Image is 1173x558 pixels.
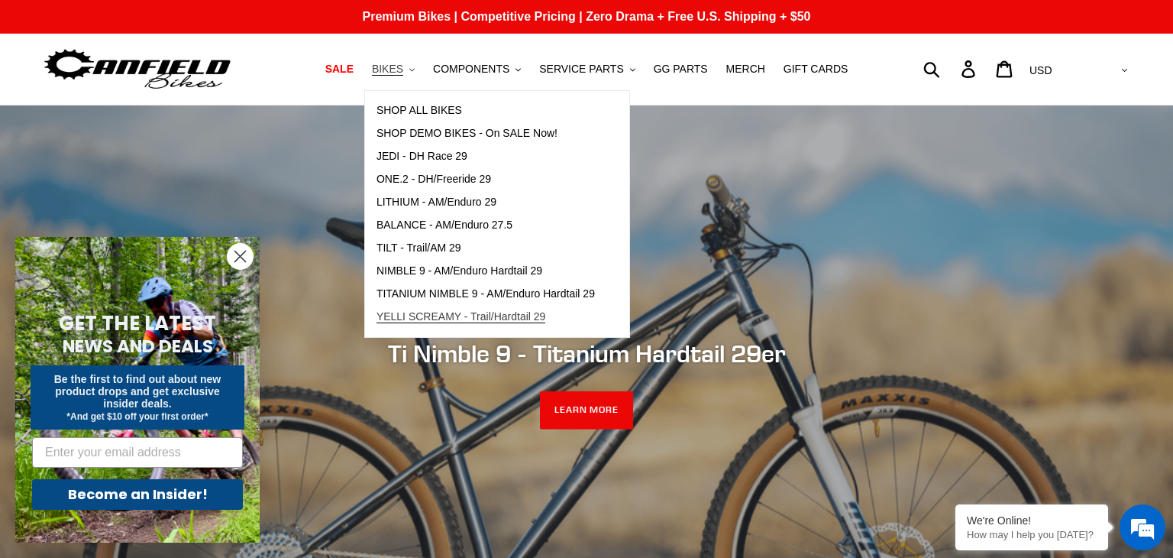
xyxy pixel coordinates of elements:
[364,59,422,79] button: BIKES
[967,514,1097,527] div: We're Online!
[318,59,361,79] a: SALE
[66,411,208,422] span: *And get $10 off your first order*
[365,306,606,329] a: YELLI SCREAMY - Trail/Hardtail 29
[532,59,642,79] button: SERVICE PARTS
[376,104,462,117] span: SHOP ALL BIKES
[63,334,213,358] span: NEWS AND DEALS
[227,243,254,270] button: Close dialog
[376,219,512,232] span: BALANCE - AM/Enduro 27.5
[539,63,623,76] span: SERVICE PARTS
[32,437,243,468] input: Enter your email address
[365,191,606,214] a: LITHIUM - AM/Enduro 29
[967,529,1097,540] p: How may I help you today?
[376,150,467,163] span: JEDI - DH Race 29
[719,59,773,79] a: MERCH
[365,237,606,260] a: TILT - Trail/AM 29
[42,45,233,93] img: Canfield Bikes
[654,63,708,76] span: GG PARTS
[372,63,403,76] span: BIKES
[170,339,1003,368] h2: Ti Nimble 9 - Titanium Hardtail 29er
[376,264,542,277] span: NIMBLE 9 - AM/Enduro Hardtail 29
[32,479,243,510] button: Become an Insider!
[376,173,491,186] span: ONE.2 - DH/Freeride 29
[325,63,354,76] span: SALE
[365,168,606,191] a: ONE.2 - DH/Freeride 29
[784,63,848,76] span: GIFT CARDS
[540,391,634,430] a: LEARN MORE
[433,63,509,76] span: COMPONENTS
[726,63,765,76] span: MERCH
[365,283,606,306] a: TITANIUM NIMBLE 9 - AM/Enduro Hardtail 29
[365,145,606,168] a: JEDI - DH Race 29
[365,214,606,237] a: BALANCE - AM/Enduro 27.5
[376,242,461,255] span: TILT - Trail/AM 29
[646,59,716,79] a: GG PARTS
[376,310,546,323] span: YELLI SCREAMY - Trail/Hardtail 29
[365,99,606,122] a: SHOP ALL BIKES
[54,373,221,410] span: Be the first to find out about new product drops and get exclusive insider deals.
[59,310,216,337] span: GET THE LATEST
[376,287,595,300] span: TITANIUM NIMBLE 9 - AM/Enduro Hardtail 29
[376,196,496,209] span: LITHIUM - AM/Enduro 29
[425,59,528,79] button: COMPONENTS
[365,122,606,145] a: SHOP DEMO BIKES - On SALE Now!
[376,127,557,140] span: SHOP DEMO BIKES - On SALE Now!
[365,260,606,283] a: NIMBLE 9 - AM/Enduro Hardtail 29
[776,59,856,79] a: GIFT CARDS
[932,52,971,86] input: Search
